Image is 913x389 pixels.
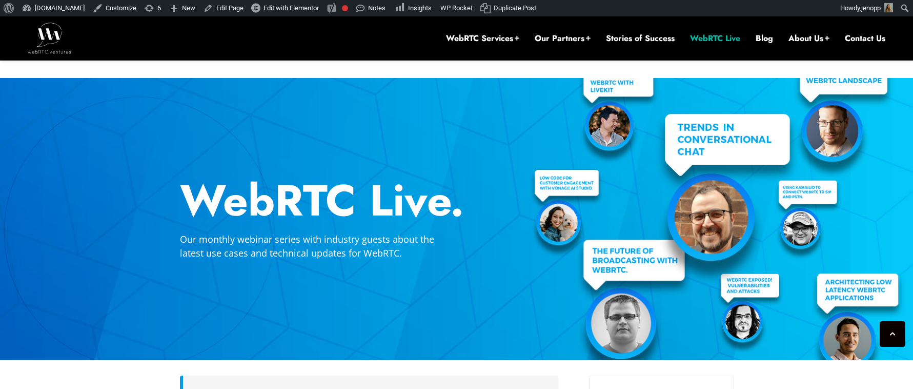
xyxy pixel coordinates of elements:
span: Edit with Elementor [263,4,319,12]
a: Stories of Success [606,33,675,44]
span: jenopp [861,4,881,12]
p: Our monthly webinar series with industry guests about the latest use cases and technical updates ... [180,232,457,260]
img: WebRTC.ventures [28,23,71,53]
span: Insights [408,4,432,12]
a: Contact Us [845,33,885,44]
h2: WebRTC Live. [180,179,734,222]
a: WebRTC Live [690,33,740,44]
a: WebRTC Services [446,33,519,44]
a: Blog [756,33,773,44]
a: About Us [788,33,829,44]
div: Needs improvement [342,5,348,11]
a: Our Partners [535,33,591,44]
